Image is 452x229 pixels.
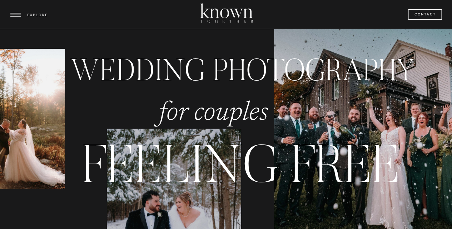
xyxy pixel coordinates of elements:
[70,52,423,91] h2: WEDDING PHOTOGRAPHY
[40,133,442,184] h3: FEELING FREE
[414,11,437,18] a: Contact
[27,12,49,19] h3: EXPLORE
[159,97,270,133] h2: for couples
